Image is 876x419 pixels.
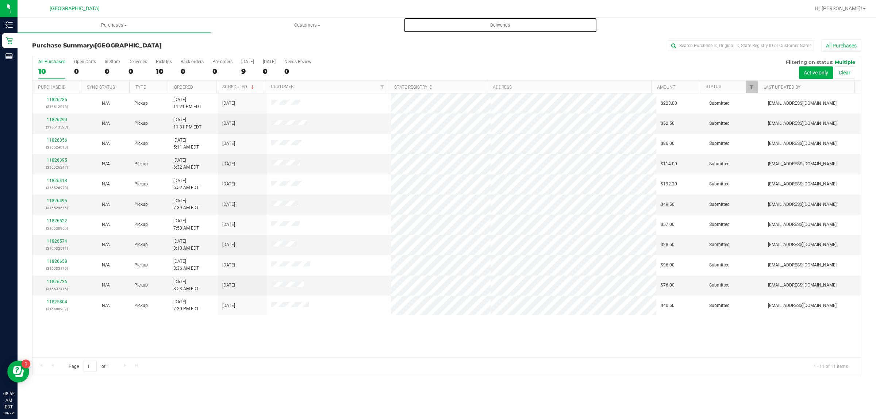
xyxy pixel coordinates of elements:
[50,5,100,12] span: [GEOGRAPHIC_DATA]
[74,67,96,76] div: 0
[709,262,730,269] span: Submitted
[156,59,172,64] div: PickUps
[173,218,199,231] span: [DATE] 7:53 AM EDT
[181,59,204,64] div: Back-orders
[3,410,14,416] p: 08/22
[173,238,199,252] span: [DATE] 8:10 AM EDT
[102,161,110,166] span: Not Applicable
[173,177,199,191] span: [DATE] 6:52 AM EDT
[212,59,233,64] div: Pre-orders
[102,242,110,247] span: Not Applicable
[47,97,67,102] a: 11826285
[746,81,758,93] a: Filter
[284,59,311,64] div: Needs Review
[709,221,730,228] span: Submitted
[834,66,855,79] button: Clear
[134,120,148,127] span: Pickup
[173,258,199,272] span: [DATE] 8:36 AM EDT
[661,140,675,147] span: $86.00
[173,96,201,110] span: [DATE] 11:21 PM EDT
[480,22,520,28] span: Deliveries
[134,262,148,269] span: Pickup
[102,181,110,188] button: N/A
[134,221,148,228] span: Pickup
[38,59,65,64] div: All Purchases
[222,181,235,188] span: [DATE]
[222,120,235,127] span: [DATE]
[37,225,77,232] p: (316530965)
[487,81,651,93] th: Address
[768,302,837,309] span: [EMAIL_ADDRESS][DOMAIN_NAME]
[47,259,67,264] a: 11826658
[768,262,837,269] span: [EMAIL_ADDRESS][DOMAIN_NAME]
[394,85,433,90] a: State Registry ID
[768,221,837,228] span: [EMAIL_ADDRESS][DOMAIN_NAME]
[74,59,96,64] div: Open Carts
[134,201,148,208] span: Pickup
[768,181,837,188] span: [EMAIL_ADDRESS][DOMAIN_NAME]
[37,124,77,131] p: (316513520)
[102,302,110,309] button: N/A
[102,241,110,248] button: N/A
[222,221,235,228] span: [DATE]
[102,181,110,187] span: Not Applicable
[709,140,730,147] span: Submitted
[102,221,110,228] button: N/A
[18,22,211,28] span: Purchases
[3,391,14,410] p: 08:55 AM EDT
[134,100,148,107] span: Pickup
[5,53,13,60] inline-svg: Reports
[709,241,730,248] span: Submitted
[263,59,276,64] div: [DATE]
[102,202,110,207] span: Not Applicable
[768,100,837,107] span: [EMAIL_ADDRESS][DOMAIN_NAME]
[222,161,235,168] span: [DATE]
[18,18,211,33] a: Purchases
[173,299,199,312] span: [DATE] 7:30 PM EDT
[815,5,862,11] span: Hi, [PERSON_NAME]!
[661,282,675,289] span: $76.00
[102,282,110,288] span: Not Applicable
[105,59,120,64] div: In Store
[134,181,148,188] span: Pickup
[37,164,77,171] p: (316526247)
[134,241,148,248] span: Pickup
[37,245,77,252] p: (316532511)
[657,85,675,90] a: Amount
[134,282,148,289] span: Pickup
[37,285,77,292] p: (316537416)
[768,161,837,168] span: [EMAIL_ADDRESS][DOMAIN_NAME]
[32,42,308,49] h3: Purchase Summary:
[105,67,120,76] div: 0
[5,21,13,28] inline-svg: Inventory
[709,302,730,309] span: Submitted
[668,40,814,51] input: Search Purchase ID, Original ID, State Registry ID or Customer Name...
[47,138,67,143] a: 11826356
[62,361,115,372] span: Page of 1
[128,67,147,76] div: 0
[37,305,77,312] p: (316480937)
[102,120,110,127] button: N/A
[222,302,235,309] span: [DATE]
[799,66,833,79] button: Active only
[37,204,77,211] p: (316529516)
[222,100,235,107] span: [DATE]
[835,59,855,65] span: Multiple
[709,100,730,107] span: Submitted
[102,262,110,268] span: Not Applicable
[821,39,861,52] button: All Purchases
[47,178,67,183] a: 11826418
[263,67,276,76] div: 0
[102,282,110,289] button: N/A
[173,157,199,171] span: [DATE] 6:32 AM EDT
[102,262,110,269] button: N/A
[271,84,293,89] a: Customer
[37,184,77,191] p: (316526973)
[768,241,837,248] span: [EMAIL_ADDRESS][DOMAIN_NAME]
[174,85,193,90] a: Ordered
[706,84,721,89] a: Status
[808,361,854,372] span: 1 - 11 of 11 items
[222,241,235,248] span: [DATE]
[786,59,833,65] span: Filtering on status:
[181,67,204,76] div: 0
